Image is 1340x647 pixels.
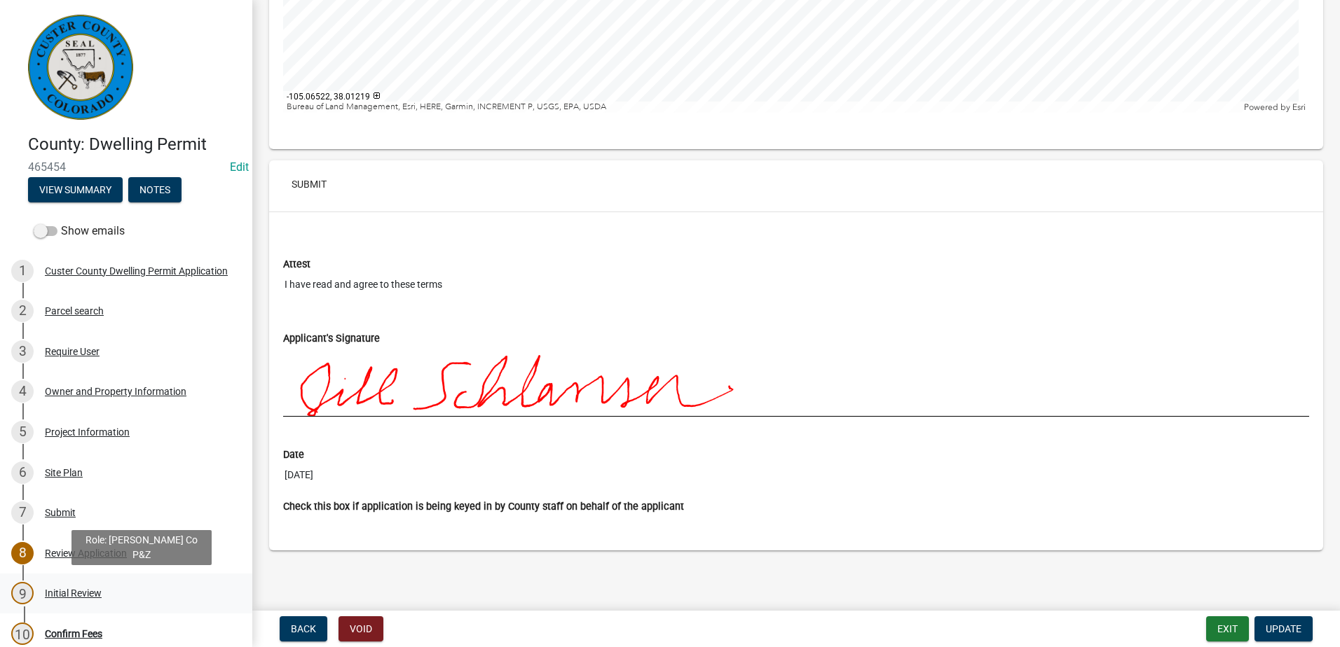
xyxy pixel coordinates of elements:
[283,334,380,344] label: Applicant's Signature
[11,421,34,443] div: 5
[45,588,102,598] div: Initial Review
[280,172,338,197] button: Submit
[1266,623,1301,634] span: Update
[283,502,684,512] label: Check this box if application is being keyed in by County staff on behalf of the applicant
[28,185,123,196] wm-modal-confirm: Summary
[283,450,304,460] label: Date
[45,427,130,437] div: Project Information
[11,622,34,645] div: 10
[45,468,83,478] div: Site Plan
[283,260,310,270] label: Attest
[1254,616,1313,641] button: Update
[291,623,316,634] span: Back
[28,134,241,155] h4: County: Dwelling Permit
[45,629,102,639] div: Confirm Fees
[11,380,34,403] div: 4
[28,160,224,174] span: 465454
[230,160,249,174] a: Edit
[28,15,133,120] img: Custer County, Colorado
[1206,616,1249,641] button: Exit
[28,177,123,202] button: View Summary
[45,387,186,396] div: Owner and Property Information
[11,260,34,282] div: 1
[45,347,100,356] div: Require User
[71,530,212,565] div: Role: [PERSON_NAME] Co P&Z
[34,223,125,239] label: Show emails
[45,548,127,558] div: Review Application
[11,542,34,564] div: 8
[1292,102,1306,112] a: Esri
[45,306,104,316] div: Parcel search
[11,340,34,363] div: 3
[45,266,228,276] div: Custer County Dwelling Permit Application
[11,300,34,322] div: 2
[280,616,327,641] button: Back
[128,185,182,196] wm-modal-confirm: Notes
[11,461,34,484] div: 6
[45,508,76,517] div: Submit
[283,346,1014,416] img: ArF3C8c7lAABAgQIECBAgAABAgQIECBAgAABAgQIbEvgP3ZnVvozZ2lwAAAAAElFTkSuQmCC
[283,102,1240,113] div: Bureau of Land Management, Esri, HERE, Garmin, INCREMENT P, USGS, EPA, USDA
[128,177,182,202] button: Notes
[339,616,383,641] button: Void
[1240,102,1309,113] div: Powered by
[230,160,249,174] wm-modal-confirm: Edit Application Number
[11,582,34,604] div: 9
[11,501,34,524] div: 7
